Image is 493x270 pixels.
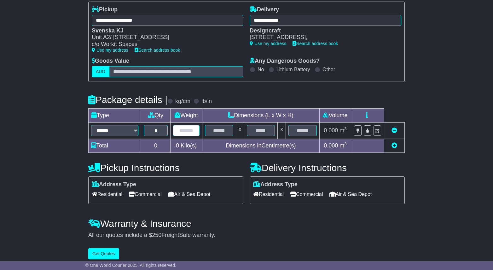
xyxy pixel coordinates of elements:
span: Residential [253,189,284,199]
label: Goods Value [92,58,129,65]
label: No [258,66,264,72]
div: [STREET_ADDRESS], [250,34,395,41]
span: © One World Courier 2025. All rights reserved. [85,263,177,268]
td: x [278,122,286,139]
a: Use my address [92,48,128,53]
span: Air & Sea Depot [168,189,211,199]
label: Lithium Battery [276,66,310,72]
label: Address Type [92,181,136,188]
label: lb/in [201,98,212,105]
label: Delivery [250,6,279,13]
td: Weight [171,108,202,122]
span: 250 [152,232,161,238]
label: Address Type [253,181,298,188]
label: kg/cm [175,98,190,105]
a: Add new item [391,142,397,149]
h4: Delivery Instructions [250,163,405,173]
div: Unit A2/ [STREET_ADDRESS] [92,34,237,41]
span: 0.000 [324,142,338,149]
td: Type [89,108,141,122]
td: Volume [319,108,351,122]
div: All our quotes include a $ FreightSafe warranty. [88,232,405,239]
sup: 3 [344,141,347,146]
h4: Warranty & Insurance [88,218,405,229]
span: Commercial [129,189,161,199]
span: m [339,142,347,149]
div: Svenska KJ [92,27,237,34]
td: Dimensions (L x W x H) [202,108,319,122]
td: Total [89,139,141,152]
td: Dimensions in Centimetre(s) [202,139,319,152]
h4: Package details | [88,95,167,105]
label: Any Dangerous Goods? [250,58,320,65]
label: AUD [92,66,109,77]
a: Search address book [135,48,180,53]
td: Qty [141,108,171,122]
div: c/o Workit Spaces [92,41,237,48]
sup: 3 [344,126,347,131]
label: Other [322,66,335,72]
h4: Pickup Instructions [88,163,243,173]
a: Search address book [293,41,338,46]
a: Remove this item [391,127,397,134]
span: 0.000 [324,127,338,134]
label: Pickup [92,6,118,13]
td: x [236,122,244,139]
span: m [339,127,347,134]
button: Get Quotes [88,248,119,259]
span: Air & Sea Depot [329,189,372,199]
td: Kilo(s) [171,139,202,152]
td: 0 [141,139,171,152]
a: Use my address [250,41,286,46]
span: Residential [92,189,122,199]
div: Designcraft [250,27,395,34]
span: Commercial [290,189,323,199]
span: 0 [176,142,179,149]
